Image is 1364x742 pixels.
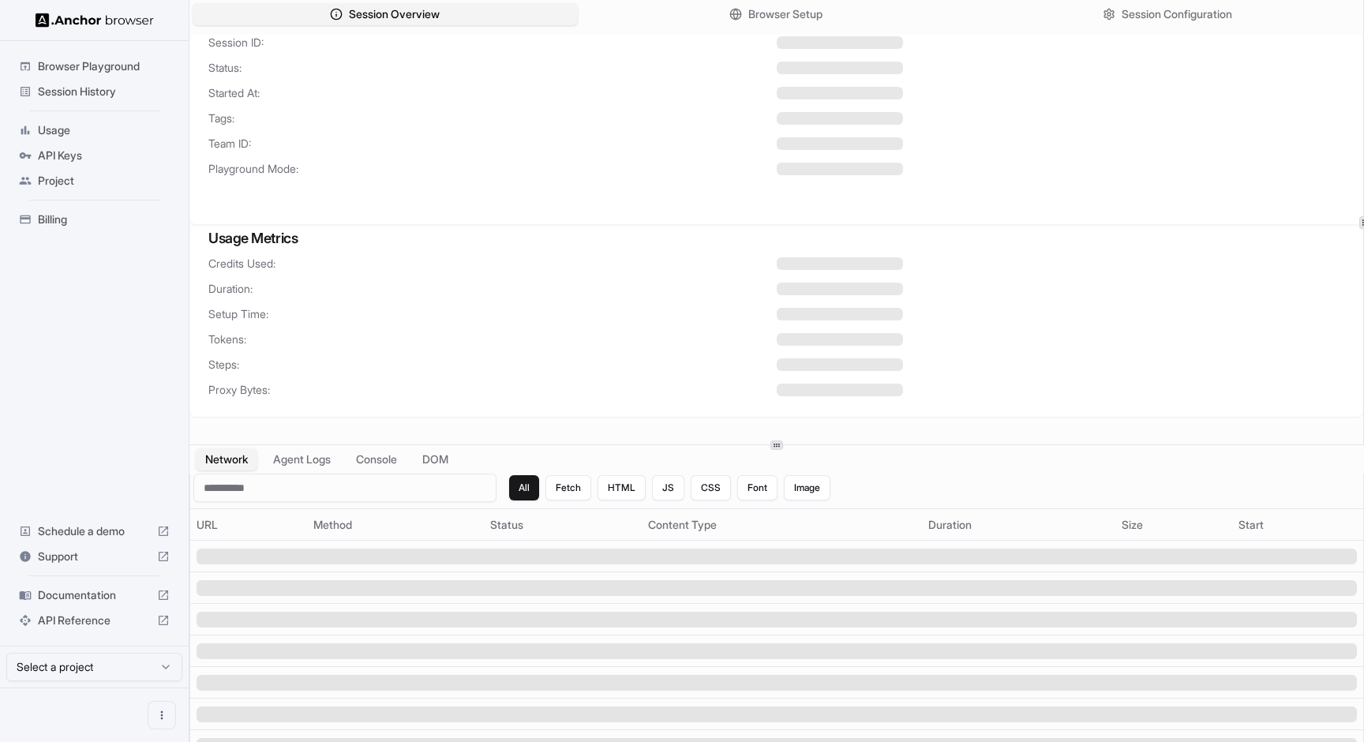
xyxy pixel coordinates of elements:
[13,168,176,193] div: Project
[208,332,777,347] span: Tokens:
[598,475,646,500] button: HTML
[13,79,176,104] div: Session History
[545,475,591,500] button: Fetch
[748,6,823,22] span: Browser Setup
[208,35,777,51] span: Session ID:
[13,118,176,143] div: Usage
[737,475,778,500] button: Font
[208,161,777,177] span: Playground Mode:
[208,382,777,398] span: Proxy Bytes:
[208,357,777,373] span: Steps:
[208,256,777,272] span: Credits Used:
[784,475,830,500] button: Image
[38,148,170,163] span: API Keys
[208,227,1344,249] h3: Usage Metrics
[208,306,777,322] span: Setup Time:
[38,212,170,227] span: Billing
[1122,517,1226,533] div: Size
[347,448,407,470] button: Console
[38,587,151,603] span: Documentation
[13,544,176,569] div: Support
[208,60,777,76] span: Status:
[38,173,170,189] span: Project
[196,448,257,470] button: Network
[38,58,170,74] span: Browser Playground
[38,122,170,138] span: Usage
[197,517,301,533] div: URL
[13,519,176,544] div: Schedule a demo
[413,448,458,470] button: DOM
[38,84,170,99] span: Session History
[208,85,777,101] span: Started At:
[691,475,731,500] button: CSS
[652,475,684,500] button: JS
[1122,6,1232,22] span: Session Configuration
[38,549,151,564] span: Support
[1238,517,1357,533] div: Start
[38,523,151,539] span: Schedule a demo
[13,207,176,232] div: Billing
[490,517,635,533] div: Status
[36,13,154,28] img: Anchor Logo
[349,6,440,22] span: Session Overview
[13,608,176,633] div: API Reference
[208,281,777,297] span: Duration:
[13,583,176,608] div: Documentation
[148,701,176,729] button: Open menu
[648,517,916,533] div: Content Type
[208,136,777,152] span: Team ID:
[208,111,777,126] span: Tags:
[509,475,539,500] button: All
[38,613,151,628] span: API Reference
[13,143,176,168] div: API Keys
[928,517,1109,533] div: Duration
[13,54,176,79] div: Browser Playground
[264,448,340,470] button: Agent Logs
[313,517,478,533] div: Method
